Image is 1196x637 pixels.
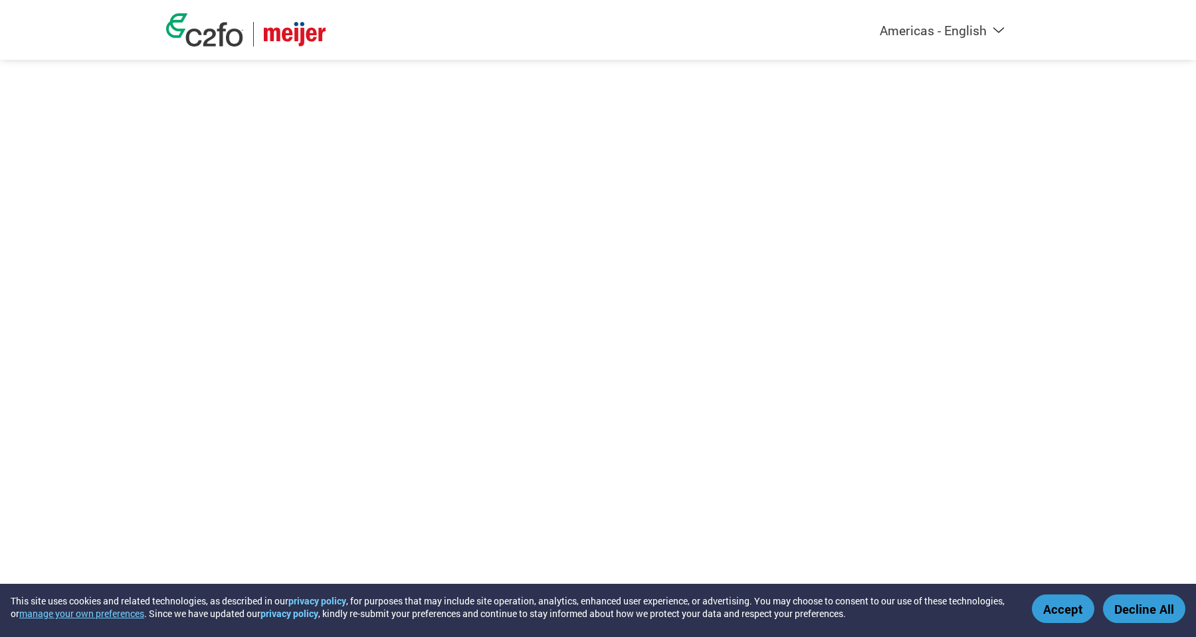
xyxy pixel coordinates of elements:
[288,594,346,607] a: privacy policy
[166,13,243,47] img: c2fo logo
[19,607,144,620] button: manage your own preferences
[1032,594,1094,623] button: Accept
[11,594,1013,620] div: This site uses cookies and related technologies, as described in our , for purposes that may incl...
[264,22,326,47] img: Meijer
[260,607,318,620] a: privacy policy
[1103,594,1185,623] button: Decline All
